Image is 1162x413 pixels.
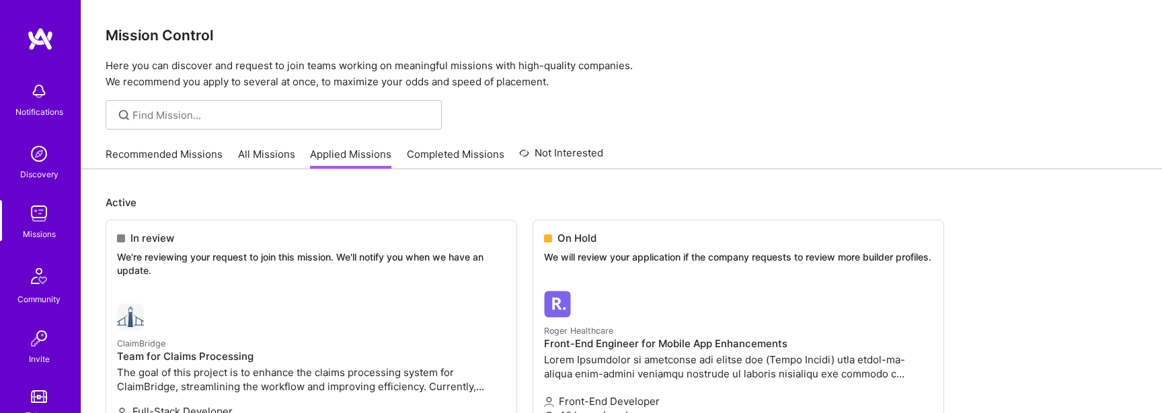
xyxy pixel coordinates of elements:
small: ClaimBridge [117,338,165,349]
img: ClaimBridge company logo [117,304,144,330]
p: Active [106,195,1138,210]
img: tokens [31,390,47,403]
a: Recommended Missions [106,147,223,169]
a: Not Interested [519,145,603,169]
p: Front-End Developer [544,394,933,408]
img: bell [26,78,52,105]
p: We will review your application if the company requests to review more builder profiles. [544,250,933,264]
a: Completed Missions [407,147,504,169]
p: Lorem Ipsumdolor si ametconse adi elitse doe (Tempo Incidi) utla etdol-ma-aliqua enim-admini veni... [544,353,933,381]
div: Community [17,292,61,306]
div: Invite [29,352,50,366]
div: Notifications [15,105,63,119]
h4: Front-End Engineer for Mobile App Enhancements [544,338,933,350]
i: icon Applicant [544,397,554,407]
a: All Missions [238,147,295,169]
p: Here you can discover and request to join teams working on meaningful missions with high-quality ... [106,58,1138,90]
img: teamwork [26,200,52,227]
span: On Hold [557,231,596,245]
div: Missions [23,227,56,241]
img: Roger Healthcare company logo [544,291,571,318]
h3: Mission Control [106,27,1138,44]
p: The goal of this project is to enhance the claims processing system for ClaimBridge, streamlining... [117,365,506,394]
p: We're reviewing your request to join this mission. We'll notify you when we have an update. [117,250,506,277]
small: Roger Healthcare [544,326,613,336]
img: discovery [26,140,52,167]
img: Community [23,260,55,292]
i: icon SearchGrey [116,107,132,123]
a: Applied Missions [310,147,391,169]
div: Discovery [20,167,59,181]
input: Find Mission... [132,108,432,122]
img: Invite [26,325,52,352]
span: In review [130,231,174,245]
img: logo [27,27,54,51]
h4: Team for Claims Processing [117,351,506,363]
